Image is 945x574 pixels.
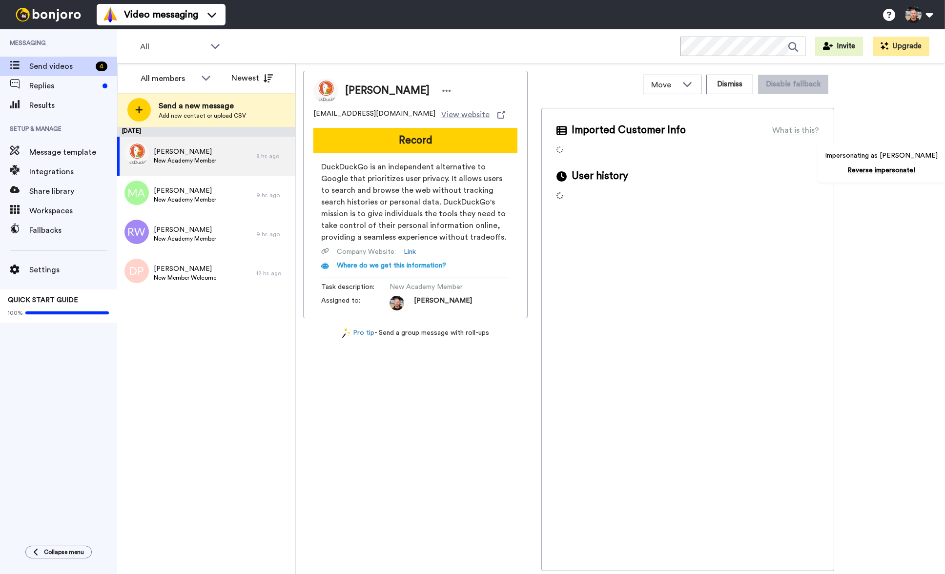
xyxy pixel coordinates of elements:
[342,328,351,338] img: magic-wand.svg
[154,196,216,204] span: New Academy Member
[414,296,472,310] span: [PERSON_NAME]
[44,548,84,556] span: Collapse menu
[117,127,295,137] div: [DATE]
[8,309,23,317] span: 100%
[103,7,118,22] img: vm-color.svg
[825,151,938,161] p: Impersonating as [PERSON_NAME]
[141,73,196,84] div: All members
[441,109,505,121] a: View website
[29,205,117,217] span: Workspaces
[342,328,374,338] a: Pro tip
[256,191,290,199] div: 9 hr. ago
[154,264,216,274] span: [PERSON_NAME]
[321,161,510,243] span: DuckDuckGo is an independent alternative to Google that prioritizes user privacy. It allows users...
[29,61,92,72] span: Send videos
[651,79,678,91] span: Move
[404,247,416,257] a: Link
[29,146,117,158] span: Message template
[572,123,686,138] span: Imported Customer Info
[345,83,430,98] span: [PERSON_NAME]
[8,297,78,304] span: QUICK START GUIDE
[124,142,149,166] img: 11db91f7-f20e-4c55-aecc-945d60b38945.jpg
[313,109,435,121] span: [EMAIL_ADDRESS][DOMAIN_NAME]
[441,109,490,121] span: View website
[96,61,107,71] div: 4
[572,169,628,184] span: User history
[758,75,828,94] button: Disable fallback
[124,220,149,244] img: rw.png
[321,282,390,292] span: Task description :
[154,225,216,235] span: [PERSON_NAME]
[29,264,117,276] span: Settings
[124,259,149,283] img: dp.png
[140,41,205,53] span: All
[159,112,246,120] span: Add new contact or upload CSV
[29,185,117,197] span: Share library
[154,157,216,164] span: New Academy Member
[154,235,216,243] span: New Academy Member
[12,8,85,21] img: bj-logo-header-white.svg
[29,80,99,92] span: Replies
[772,124,819,136] div: What is this?
[154,147,216,157] span: [PERSON_NAME]
[256,269,290,277] div: 12 hr. ago
[256,152,290,160] div: 8 hr. ago
[321,296,390,310] span: Assigned to:
[29,100,117,111] span: Results
[313,128,517,153] button: Record
[303,328,528,338] div: - Send a group message with roll-ups
[29,225,117,236] span: Fallbacks
[313,79,338,103] img: Image of Jon Young
[873,37,929,56] button: Upgrade
[337,262,446,269] span: Where do we get this information?
[124,8,198,21] span: Video messaging
[337,247,396,257] span: Company Website :
[256,230,290,238] div: 9 hr. ago
[154,186,216,196] span: [PERSON_NAME]
[29,166,117,178] span: Integrations
[154,274,216,282] span: New Member Welcome
[159,100,246,112] span: Send a new message
[224,68,280,88] button: Newest
[847,167,915,174] a: Reverse impersonate!
[25,546,92,558] button: Collapse menu
[390,296,404,310] img: 1fd62181-12db-4cb6-9ab2-8bbd716278d3-1755040870.jpg
[706,75,753,94] button: Dismiss
[390,282,482,292] span: New Academy Member
[815,37,863,56] button: Invite
[124,181,149,205] img: ma.png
